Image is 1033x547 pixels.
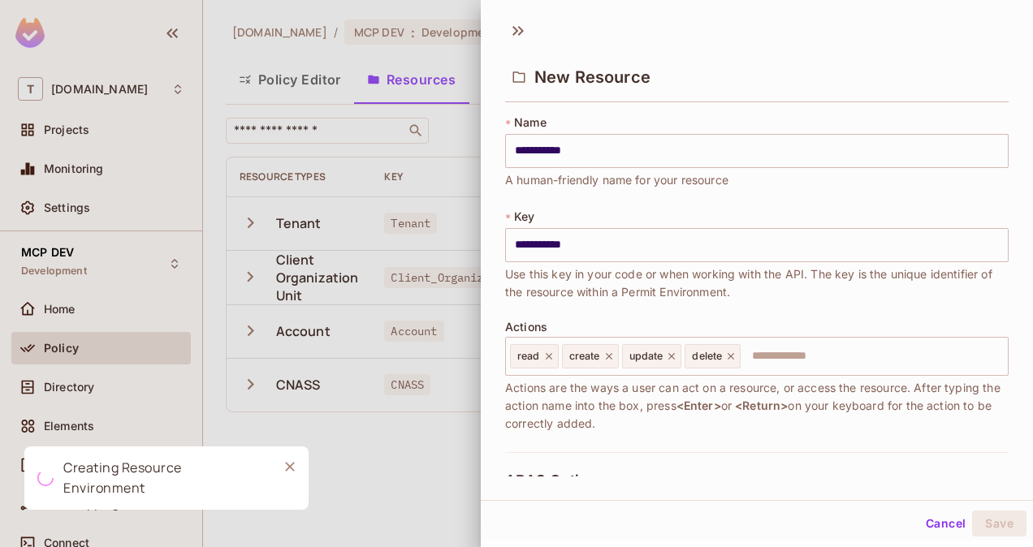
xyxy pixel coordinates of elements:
[517,350,540,363] span: read
[278,454,302,479] button: Close
[735,398,788,412] span: <Return>
[562,344,619,368] div: create
[63,458,265,498] div: Creating Resource Environment
[505,171,728,189] span: A human-friendly name for your resource
[685,344,741,368] div: delete
[505,472,606,489] span: ABAC Options
[676,398,721,412] span: <Enter>
[505,321,547,334] span: Actions
[505,379,1009,433] span: Actions are the ways a user can act on a resource, or access the resource. After typing the actio...
[972,510,1027,536] button: Save
[505,265,1009,301] span: Use this key in your code or when working with the API. The key is the unique identifier of the r...
[514,116,547,129] span: Name
[622,344,682,368] div: update
[510,344,559,368] div: read
[629,350,663,363] span: update
[692,350,722,363] span: delete
[514,210,534,223] span: Key
[534,67,650,87] span: New Resource
[569,350,600,363] span: create
[919,510,972,536] button: Cancel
